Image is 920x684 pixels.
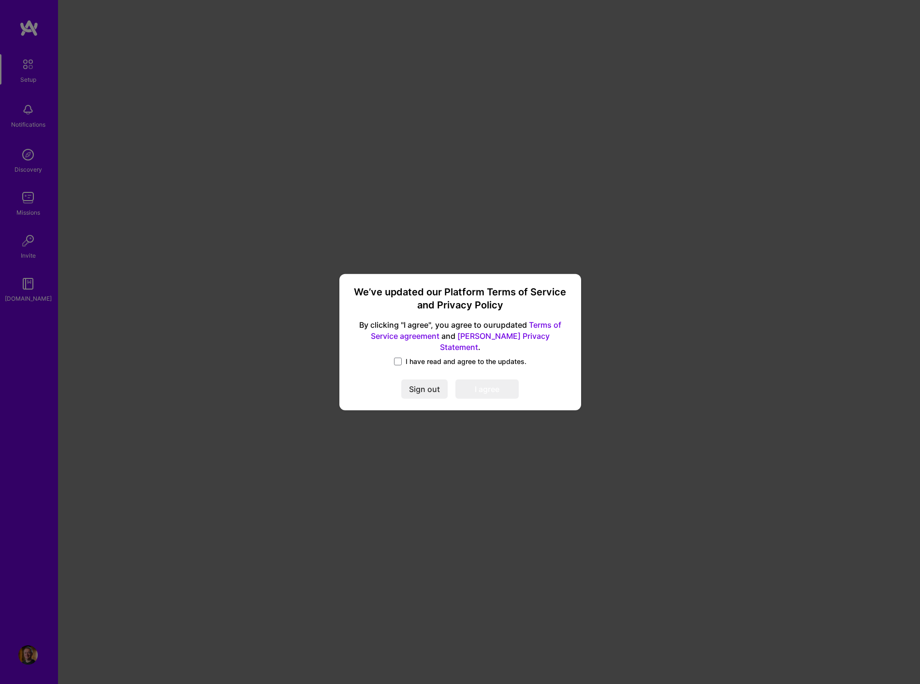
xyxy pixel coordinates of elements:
[455,379,519,399] button: I agree
[406,357,526,366] span: I have read and agree to the updates.
[371,320,561,341] a: Terms of Service agreement
[351,320,570,353] span: By clicking "I agree", you agree to our updated and .
[401,379,448,399] button: Sign out
[440,331,550,352] a: [PERSON_NAME] Privacy Statement
[351,285,570,312] h3: We’ve updated our Platform Terms of Service and Privacy Policy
